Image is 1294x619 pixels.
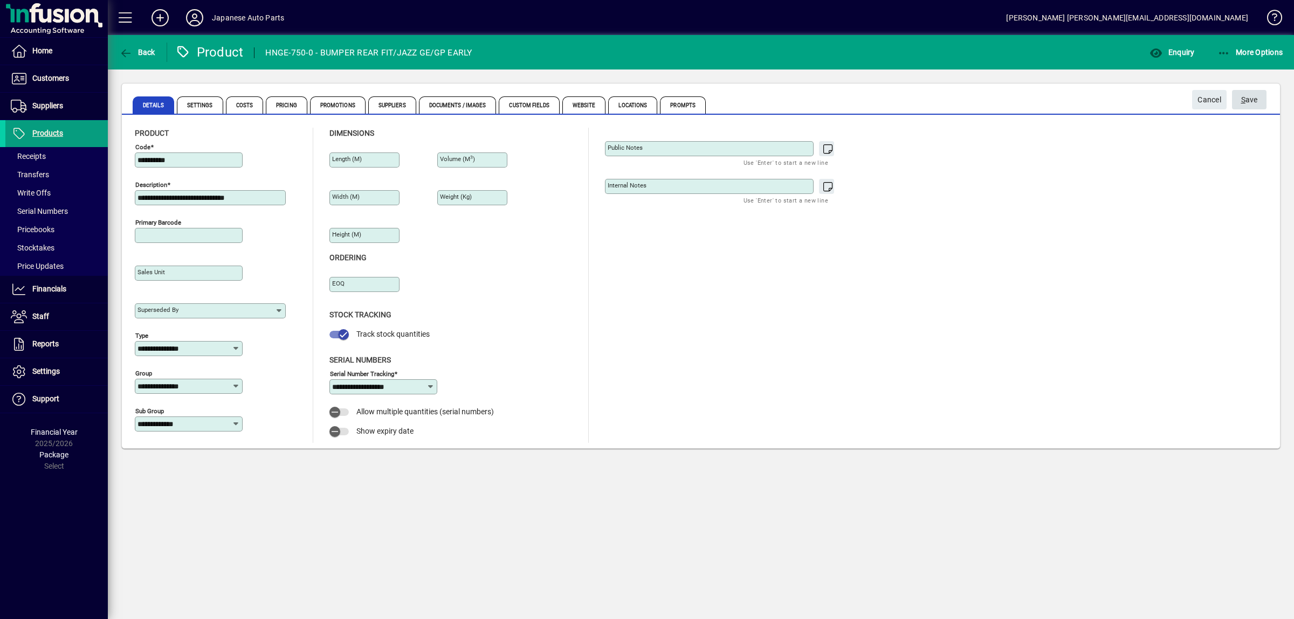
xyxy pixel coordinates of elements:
span: Allow multiple quantities (serial numbers) [356,407,494,416]
span: Back [119,48,155,57]
span: Home [32,46,52,55]
span: Enquiry [1150,48,1194,57]
mat-label: Length (m) [332,155,362,163]
mat-label: Height (m) [332,231,361,238]
span: Stocktakes [11,244,54,252]
button: Back [116,43,158,62]
span: Ordering [329,253,367,262]
span: Pricebooks [11,225,54,234]
span: Details [133,96,174,114]
a: Pricebooks [5,220,108,239]
span: Locations [608,96,657,114]
div: [PERSON_NAME] [PERSON_NAME][EMAIL_ADDRESS][DOMAIN_NAME] [1006,9,1248,26]
span: Staff [32,312,49,321]
span: Suppliers [32,101,63,110]
a: Financials [5,276,108,303]
a: Settings [5,358,108,385]
span: Transfers [11,170,49,179]
a: Suppliers [5,93,108,120]
span: Customers [32,74,69,82]
span: Settings [177,96,223,114]
a: Staff [5,303,108,330]
mat-label: Sales unit [137,268,165,276]
mat-label: Sub group [135,407,164,415]
span: ave [1241,91,1258,109]
mat-label: Public Notes [608,144,643,151]
span: Custom Fields [499,96,559,114]
mat-label: Serial Number tracking [330,370,394,377]
button: Cancel [1192,90,1227,109]
span: Write Offs [11,189,51,197]
a: Customers [5,65,108,92]
a: Price Updates [5,257,108,275]
span: Price Updates [11,262,64,270]
mat-hint: Use 'Enter' to start a new line [744,156,828,169]
span: Show expiry date [356,427,414,435]
span: Products [32,129,63,137]
mat-label: Width (m) [332,193,360,200]
mat-label: Group [135,370,152,377]
a: Stocktakes [5,239,108,257]
mat-label: Type [135,332,148,339]
span: Serial Numbers [329,356,391,364]
app-page-header-button: Back [108,43,167,62]
span: Pricing [266,96,307,114]
mat-label: Code [135,143,150,151]
button: More Options [1215,43,1286,62]
div: Japanese Auto Parts [212,9,284,26]
span: Cancel [1197,91,1221,109]
div: HNGE-750-0 - BUMPER REAR FIT/JAZZ GE/GP EARLY [265,44,472,61]
a: Receipts [5,147,108,165]
span: Serial Numbers [11,207,68,215]
span: Product [135,129,169,137]
button: Enquiry [1147,43,1197,62]
button: Add [143,8,177,27]
span: Costs [226,96,264,114]
span: Promotions [310,96,366,114]
span: Stock Tracking [329,310,391,319]
span: Financial Year [31,428,78,436]
span: Suppliers [368,96,416,114]
mat-label: Volume (m ) [440,155,475,163]
mat-label: Description [135,181,167,189]
a: Support [5,386,108,413]
mat-label: EOQ [332,280,345,287]
div: Product [175,44,244,61]
span: Support [32,394,59,403]
span: Prompts [660,96,706,114]
a: Transfers [5,165,108,184]
button: Profile [177,8,212,27]
a: Serial Numbers [5,202,108,220]
span: Dimensions [329,129,374,137]
a: Reports [5,331,108,358]
a: Home [5,38,108,65]
span: Track stock quantities [356,330,430,338]
sup: 3 [470,155,473,160]
mat-label: Primary barcode [135,219,181,226]
span: Financials [32,284,66,293]
mat-label: Superseded by [137,306,178,314]
mat-label: Weight (Kg) [440,193,472,200]
button: Save [1232,90,1267,109]
span: Settings [32,367,60,375]
mat-label: Internal Notes [608,182,646,189]
a: Write Offs [5,184,108,202]
span: S [1241,95,1245,104]
span: Reports [32,339,59,348]
mat-hint: Use 'Enter' to start a new line [744,194,828,206]
a: Knowledge Base [1259,2,1281,37]
span: Package [39,450,68,459]
span: Documents / Images [419,96,497,114]
span: More Options [1217,48,1283,57]
span: Receipts [11,152,46,161]
span: Website [562,96,606,114]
